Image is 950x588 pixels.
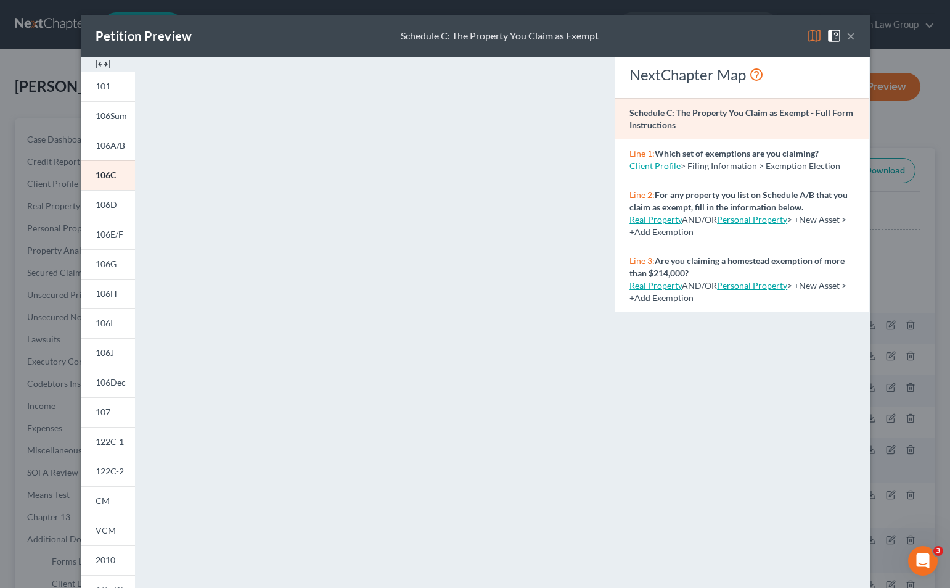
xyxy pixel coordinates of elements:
[96,170,116,180] span: 106C
[96,229,123,239] span: 106E/F
[629,214,717,225] span: AND/OR
[96,377,126,387] span: 106Dec
[81,190,135,220] a: 106D
[81,338,135,368] a: 106J
[629,214,846,237] span: > +New Asset > +Add Exemption
[81,101,135,131] a: 106Sum
[81,486,135,516] a: CM
[96,110,127,121] span: 106Sum
[96,288,117,299] span: 106H
[96,81,110,91] span: 101
[81,368,135,397] a: 106Dec
[629,160,681,171] a: Client Profile
[96,27,192,44] div: Petition Preview
[629,280,682,291] a: Real Property
[96,525,116,536] span: VCM
[81,427,135,457] a: 122C-1
[717,214,787,225] a: Personal Property
[908,546,938,576] iframe: Intercom live chat
[629,107,853,130] strong: Schedule C: The Property You Claim as Exempt - Full Form Instructions
[629,280,717,291] span: AND/OR
[96,259,117,269] span: 106G
[96,436,124,447] span: 122C-1
[629,255,845,278] strong: Are you claiming a homestead exemption of more than $214,000?
[81,72,135,101] a: 101
[96,318,113,328] span: 106I
[96,495,110,506] span: CM
[629,255,655,266] span: Line 3:
[96,199,117,210] span: 106D
[96,140,125,151] span: 106A/B
[629,65,854,85] div: NextChapter Map
[81,308,135,338] a: 106I
[655,148,819,159] strong: Which set of exemptions are you claiming?
[807,28,822,43] img: map-eea8200ae884c6f1103ae1953ef3d486a96c86aabb227e865a55264e3737af1f.svg
[629,189,848,212] strong: For any property you list on Schedule A/B that you claim as exempt, fill in the information below.
[96,466,124,476] span: 122C-2
[933,546,943,556] span: 3
[629,280,846,303] span: > +New Asset > +Add Exemption
[81,160,135,190] a: 106C
[81,516,135,545] a: VCM
[81,249,135,279] a: 106G
[81,220,135,249] a: 106E/F
[81,545,135,575] a: 2010
[629,148,655,159] span: Line 1:
[96,555,115,565] span: 2010
[401,29,599,43] div: Schedule C: The Property You Claim as Exempt
[846,28,855,43] button: ×
[81,397,135,427] a: 107
[629,189,655,200] span: Line 2:
[717,280,787,291] a: Personal Property
[96,57,110,72] img: expand-e0f6d898513216a626fdd78e52531dac95497ffd26381d4c15ee2fc46db09dca.svg
[681,160,840,171] span: > Filing Information > Exemption Election
[96,407,110,417] span: 107
[81,279,135,308] a: 106H
[629,214,682,225] a: Real Property
[81,457,135,486] a: 122C-2
[81,131,135,160] a: 106A/B
[827,28,841,43] img: help-close-5ba153eb36485ed6c1ea00a893f15db1cb9b99d6cae46e1a8edb6c62d00a1a76.svg
[96,347,114,358] span: 106J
